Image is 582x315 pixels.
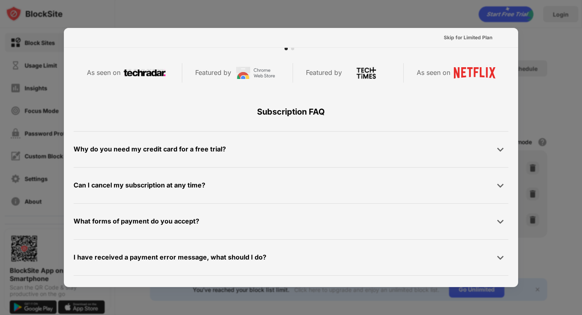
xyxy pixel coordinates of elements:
div: Subscription FAQ [74,92,508,131]
div: Featured by [195,67,231,79]
img: chrome-web-store-logo [234,67,276,79]
div: Skip for Limited Plan [444,34,492,42]
div: Why do you need my credit card for a free trial? [74,143,226,155]
div: Featured by [306,67,342,79]
div: As seen on [87,67,120,79]
div: As seen on [417,67,450,79]
img: netflix-logo [453,67,496,79]
img: tech-times [345,67,387,79]
div: Can I cancel my subscription at any time? [74,179,205,191]
div: I have received a payment error message, what should I do? [74,251,266,263]
img: techradar [124,67,166,79]
div: What forms of payment do you accept? [74,215,199,227]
